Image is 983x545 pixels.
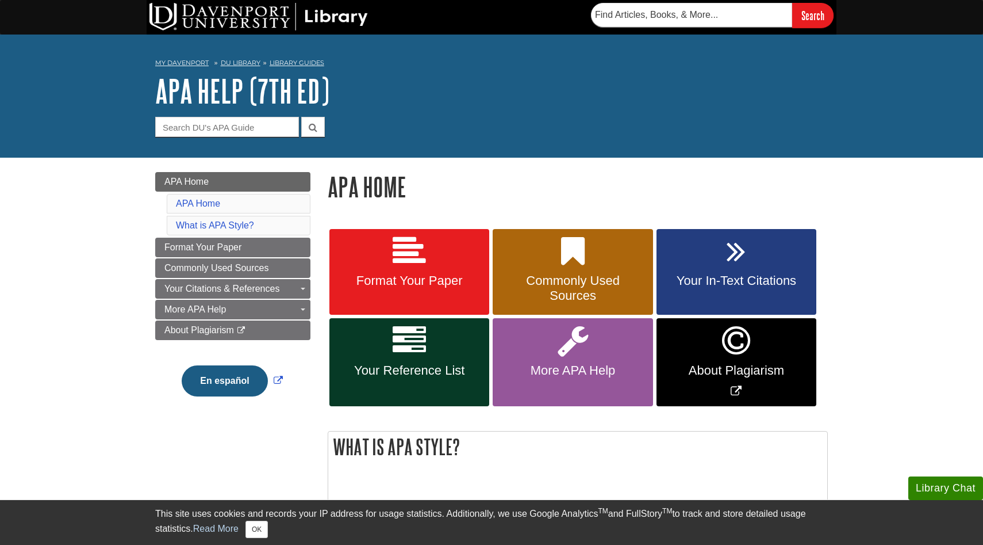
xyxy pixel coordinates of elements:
a: APA Home [176,199,220,208]
a: Link opens in new window [656,318,816,406]
form: Searches DU Library's articles, books, and more [591,3,834,28]
a: My Davenport [155,58,209,68]
a: Your Citations & References [155,279,310,299]
a: Your In-Text Citations [656,229,816,315]
span: APA Home [164,177,209,186]
a: Your Reference List [329,318,489,406]
span: More APA Help [164,304,226,314]
a: More APA Help [493,318,652,406]
a: Commonly Used Sources [493,229,652,315]
a: DU Library [221,59,260,67]
span: Your Citations & References [164,284,279,294]
a: APA Home [155,172,310,192]
a: Library Guides [270,59,324,67]
span: Commonly Used Sources [164,263,268,273]
a: More APA Help [155,300,310,319]
a: APA Help (7th Ed) [155,73,329,109]
a: Format Your Paper [155,238,310,257]
nav: breadcrumb [155,55,828,74]
div: This site uses cookies and records your IP address for usage statistics. Additionally, we use Goo... [155,507,828,538]
i: This link opens in a new window [236,327,246,334]
button: En español [182,365,267,397]
a: Format Your Paper [329,229,489,315]
input: Search DU's APA Guide [155,117,299,137]
a: Commonly Used Sources [155,258,310,278]
span: Your Reference List [338,363,481,378]
span: Format Your Paper [164,242,241,252]
a: About Plagiarism [155,321,310,340]
button: Close [245,521,268,538]
h2: What is APA Style? [328,432,827,462]
h1: APA Home [328,172,828,201]
sup: TM [598,507,608,515]
a: What is APA Style? [176,220,254,230]
a: Link opens in new window [179,376,285,386]
input: Find Articles, Books, & More... [591,3,792,27]
input: Search [792,3,834,28]
span: About Plagiarism [164,325,234,335]
span: Your In-Text Citations [665,273,808,288]
img: DU Library [149,3,368,31]
sup: TM [662,507,672,515]
span: Commonly Used Sources [501,273,644,303]
span: About Plagiarism [665,363,808,378]
span: More APA Help [501,363,644,378]
span: Format Your Paper [338,273,481,288]
button: Library Chat [908,477,983,500]
a: Read More [193,524,239,533]
div: Guide Page Menu [155,172,310,416]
